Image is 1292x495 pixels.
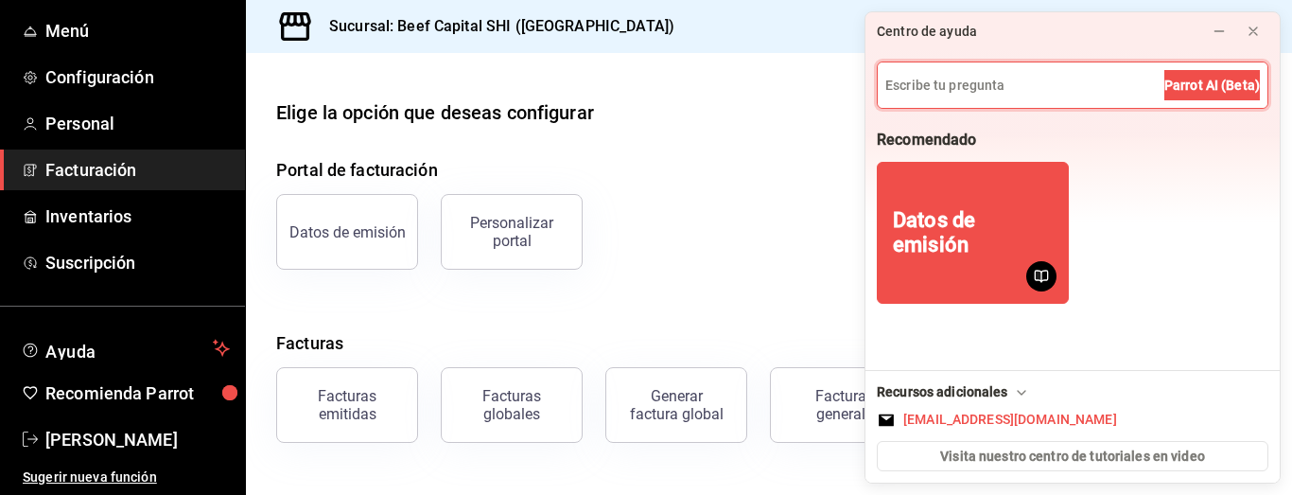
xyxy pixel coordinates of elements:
button: Personalizar portal [441,194,583,270]
button: Datos de emisión [276,194,418,270]
button: Facturas emitidas [276,367,418,443]
div: Personalizar portal [453,214,570,250]
div: Recursos adicionales [877,382,1031,402]
span: Inventarios [45,203,230,229]
div: [EMAIL_ADDRESS][DOMAIN_NAME] [903,410,1117,430]
button: [EMAIL_ADDRESS][DOMAIN_NAME] [877,410,1268,430]
div: Centro de ayuda [877,22,977,42]
span: Suscripción [45,250,230,275]
span: [PERSON_NAME] [45,427,230,452]
span: Ayuda [45,337,205,360]
h4: Portal de facturación [276,157,1262,183]
button: Datos de emisión [877,162,1069,304]
input: Escribe tu pregunta [878,62,1267,108]
h3: Sucursal: Beef Capital SHI ([GEOGRAPHIC_DATA]) [314,15,674,38]
div: Datos de emisión [893,208,1053,258]
h4: Facturas [276,330,1262,356]
div: Datos de emisión [289,223,406,241]
button: Visita nuestro centro de tutoriales en video [877,441,1268,471]
span: Personal [45,111,230,136]
span: Parrot AI (Beta) [1164,76,1260,96]
span: Sugerir nueva función [23,468,230,487]
button: Generar factura global [605,367,747,443]
div: Facturas emitidas [288,387,406,423]
span: Facturación [45,157,230,183]
div: Generar factura global [629,387,724,423]
div: Facturas globales [453,387,570,423]
button: Facturas globales [441,367,583,443]
div: Elige la opción que deseas configurar [276,98,594,127]
span: Recomienda Parrot [45,380,230,406]
div: Grid Recommendations [877,162,1268,319]
span: Configuración [45,64,230,90]
span: Visita nuestro centro de tutoriales en video [940,447,1205,467]
button: Parrot AI (Beta) [1164,70,1260,100]
div: Factura general [794,387,888,423]
button: Factura general [770,367,912,443]
span: Menú [45,18,230,44]
div: Recomendado [877,130,976,150]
